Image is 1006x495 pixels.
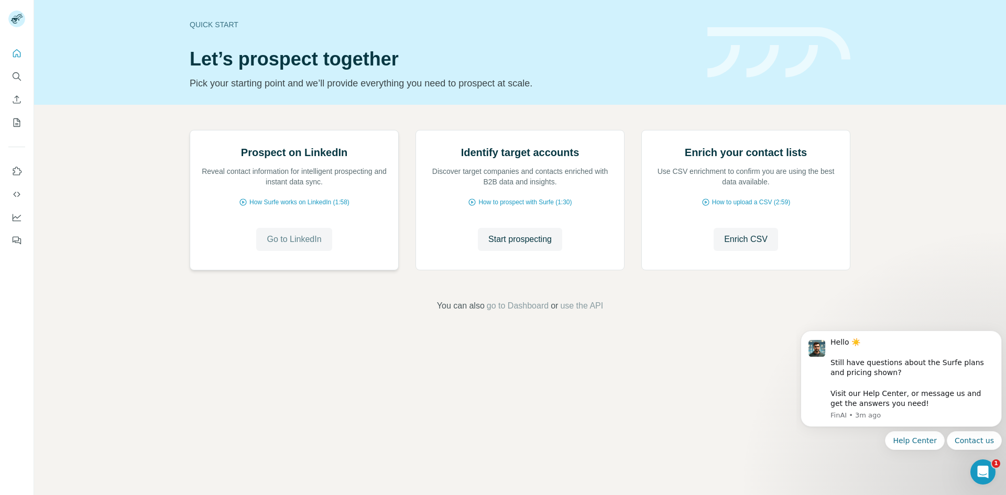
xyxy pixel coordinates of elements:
[427,166,614,187] p: Discover target companies and contacts enriched with B2B data and insights.
[267,233,321,246] span: Go to LinkedIn
[707,27,850,78] img: banner
[8,44,25,63] button: Quick start
[8,67,25,86] button: Search
[8,90,25,109] button: Enrich CSV
[685,145,807,160] h2: Enrich your contact lists
[8,185,25,204] button: Use Surfe API
[190,76,695,91] p: Pick your starting point and we’ll provide everything you need to prospect at scale.
[712,197,790,207] span: How to upload a CSV (2:59)
[201,166,388,187] p: Reveal contact information for intelligent prospecting and instant data sync.
[478,228,562,251] button: Start prospecting
[478,197,572,207] span: How to prospect with Surfe (1:30)
[488,233,552,246] span: Start prospecting
[560,300,603,312] button: use the API
[551,300,558,312] span: or
[8,231,25,250] button: Feedback
[8,162,25,181] button: Use Surfe on LinkedIn
[8,113,25,132] button: My lists
[714,228,778,251] button: Enrich CSV
[487,300,549,312] button: go to Dashboard
[992,459,1000,468] span: 1
[190,19,695,30] div: Quick start
[190,49,695,70] h1: Let’s prospect together
[437,300,485,312] span: You can also
[461,145,579,160] h2: Identify target accounts
[724,233,768,246] span: Enrich CSV
[8,208,25,227] button: Dashboard
[256,228,332,251] button: Go to LinkedIn
[241,145,347,160] h2: Prospect on LinkedIn
[652,166,839,187] p: Use CSV enrichment to confirm you are using the best data available.
[249,197,349,207] span: How Surfe works on LinkedIn (1:58)
[796,296,1006,467] iframe: Intercom notifications message
[970,459,996,485] iframe: Intercom live chat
